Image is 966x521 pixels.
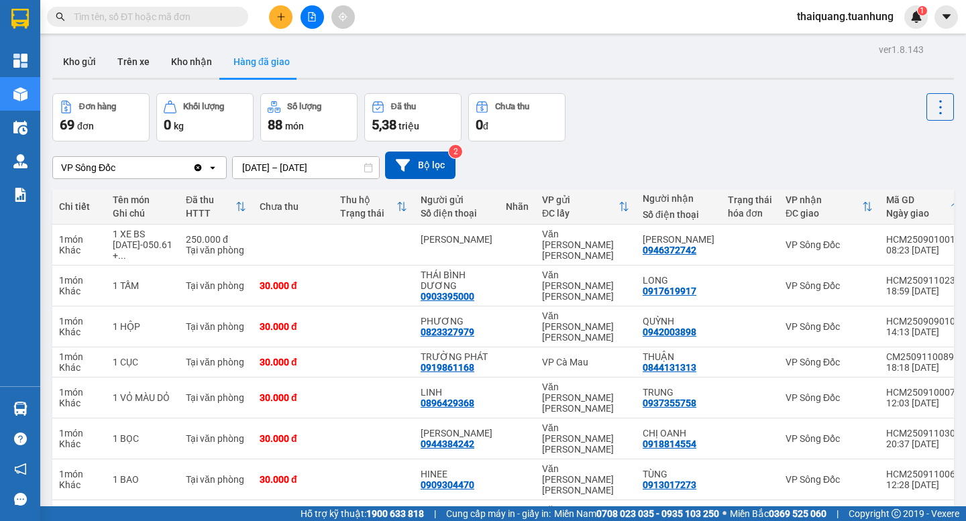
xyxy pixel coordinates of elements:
[468,93,566,141] button: Chưa thu0đ
[786,392,873,403] div: VP Sông Đốc
[260,357,327,367] div: 30.000 đ
[14,493,27,506] span: message
[186,208,235,219] div: HTTT
[59,286,99,296] div: Khác
[643,469,714,479] div: TÙNG
[223,46,301,78] button: Hàng đã giao
[186,194,235,205] div: Đã thu
[535,189,636,225] th: Toggle SortBy
[59,327,99,337] div: Khác
[77,121,94,131] span: đơn
[886,428,961,439] div: HCM2509110301
[643,275,714,286] div: LONG
[186,321,246,332] div: Tại văn phòng
[160,46,223,78] button: Kho nhận
[52,93,150,141] button: Đơn hàng69đơn
[886,479,961,490] div: 12:28 [DATE]
[643,286,696,296] div: 0917619917
[260,392,327,403] div: 30.000 đ
[59,428,99,439] div: 1 món
[728,194,772,205] div: Trạng thái
[118,250,126,261] span: ...
[59,439,99,449] div: Khác
[786,433,873,444] div: VP Sông Đốc
[910,11,922,23] img: icon-new-feature
[60,117,74,133] span: 69
[643,209,714,220] div: Số điện thoại
[269,5,292,29] button: plus
[421,387,492,398] div: LINH
[421,270,492,291] div: THÁI BÌNH DƯƠNG
[59,387,99,398] div: 1 món
[113,208,172,219] div: Ghi chú
[113,321,172,332] div: 1 HỘP
[506,201,529,212] div: Nhãn
[786,357,873,367] div: VP Sông Đốc
[483,121,488,131] span: đ
[6,84,161,106] b: GỬI : VP Sông Đốc
[542,194,619,205] div: VP gửi
[421,398,474,408] div: 0896429368
[164,117,171,133] span: 0
[260,201,327,212] div: Chưa thu
[643,479,696,490] div: 0913017273
[301,5,324,29] button: file-add
[113,433,172,444] div: 1 BỌC
[643,428,714,439] div: CHỊ OANH
[207,162,218,173] svg: open
[886,362,961,373] div: 18:18 [DATE]
[886,351,961,362] div: CM2509110089
[193,162,203,173] svg: Clear value
[728,208,772,219] div: hóa đơn
[421,194,492,205] div: Người gửi
[14,463,27,475] span: notification
[13,188,28,202] img: solution-icon
[554,506,719,521] span: Miền Nam
[786,208,862,219] div: ĐC giao
[421,479,474,490] div: 0909304470
[77,49,88,60] span: phone
[340,194,396,205] div: Thu hộ
[174,121,184,131] span: kg
[886,316,961,327] div: HCM2509090101
[643,387,714,398] div: TRUNG
[13,54,28,68] img: dashboard-icon
[892,509,901,518] span: copyright
[886,208,950,219] div: Ngày giao
[643,362,696,373] div: 0844131313
[52,46,107,78] button: Kho gửi
[13,121,28,135] img: warehouse-icon
[301,506,424,521] span: Hỗ trợ kỹ thuật:
[542,229,629,261] div: Văn [PERSON_NAME] [PERSON_NAME]
[769,508,826,519] strong: 0369 525 060
[446,506,551,521] span: Cung cấp máy in - giấy in:
[113,474,172,485] div: 1 BAO
[542,463,629,496] div: Văn [PERSON_NAME] [PERSON_NAME]
[156,93,254,141] button: Khối lượng0kg
[59,234,99,245] div: 1 món
[886,194,950,205] div: Mã GD
[59,398,99,408] div: Khác
[391,102,416,111] div: Đã thu
[542,382,629,414] div: Văn [PERSON_NAME] [PERSON_NAME]
[421,439,474,449] div: 0944384242
[186,280,246,291] div: Tại văn phòng
[59,275,99,286] div: 1 món
[59,245,99,255] div: Khác
[79,102,116,111] div: Đơn hàng
[542,270,629,302] div: Văn [PERSON_NAME] [PERSON_NAME]
[11,9,29,29] img: logo-vxr
[338,12,347,21] span: aim
[186,392,246,403] div: Tại văn phòng
[434,506,436,521] span: |
[837,506,839,521] span: |
[476,117,483,133] span: 0
[643,245,696,255] div: 0946372742
[260,280,327,291] div: 30.000 đ
[372,117,396,133] span: 5,38
[77,32,88,43] span: environment
[941,11,953,23] span: caret-down
[786,321,873,332] div: VP Sông Đốc
[186,245,246,255] div: Tại văn phòng
[421,428,492,439] div: MỸ HUYỀN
